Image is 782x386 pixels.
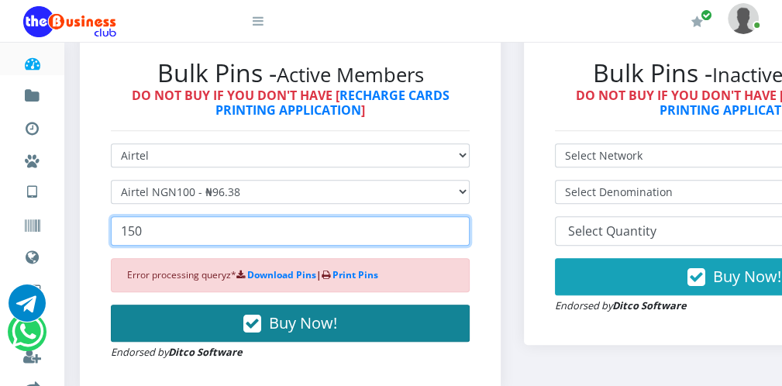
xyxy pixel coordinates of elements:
[23,74,41,112] a: Fund wallet
[215,87,450,119] a: RECHARGE CARDS PRINTING APPLICATION
[111,258,470,292] div: Error processing queryz*
[236,268,378,281] strong: |
[269,312,337,333] span: Buy Now!
[12,325,43,350] a: Chat for support
[111,305,470,342] button: Buy Now!
[701,9,712,21] span: Renew/Upgrade Subscription
[23,335,41,372] a: Register a Referral
[23,6,116,37] img: Logo
[713,266,781,287] span: Buy Now!
[332,268,378,281] a: Print Pins
[555,298,687,312] small: Endorsed by
[23,42,41,79] a: Dashboard
[59,193,188,219] a: International VTU
[277,61,424,88] small: Active Members
[23,140,41,177] a: Miscellaneous Payments
[111,216,470,246] input: Enter Quantity
[111,345,243,359] small: Endorsed by
[132,87,450,119] strong: DO NOT BUY IF YOU DON'T HAVE [ ]
[612,298,687,312] strong: Ditco Software
[111,58,470,88] h2: Bulk Pins -
[728,3,759,33] img: User
[9,296,46,322] a: Chat for support
[168,345,243,359] strong: Ditco Software
[23,171,41,209] a: VTU
[59,171,188,197] a: Nigerian VTU
[23,205,41,242] a: Vouchers
[247,268,316,281] a: Download Pins
[23,236,41,274] a: Data
[23,270,41,307] a: Cable TV, Electricity
[691,16,703,28] i: Renew/Upgrade Subscription
[23,107,41,144] a: Transactions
